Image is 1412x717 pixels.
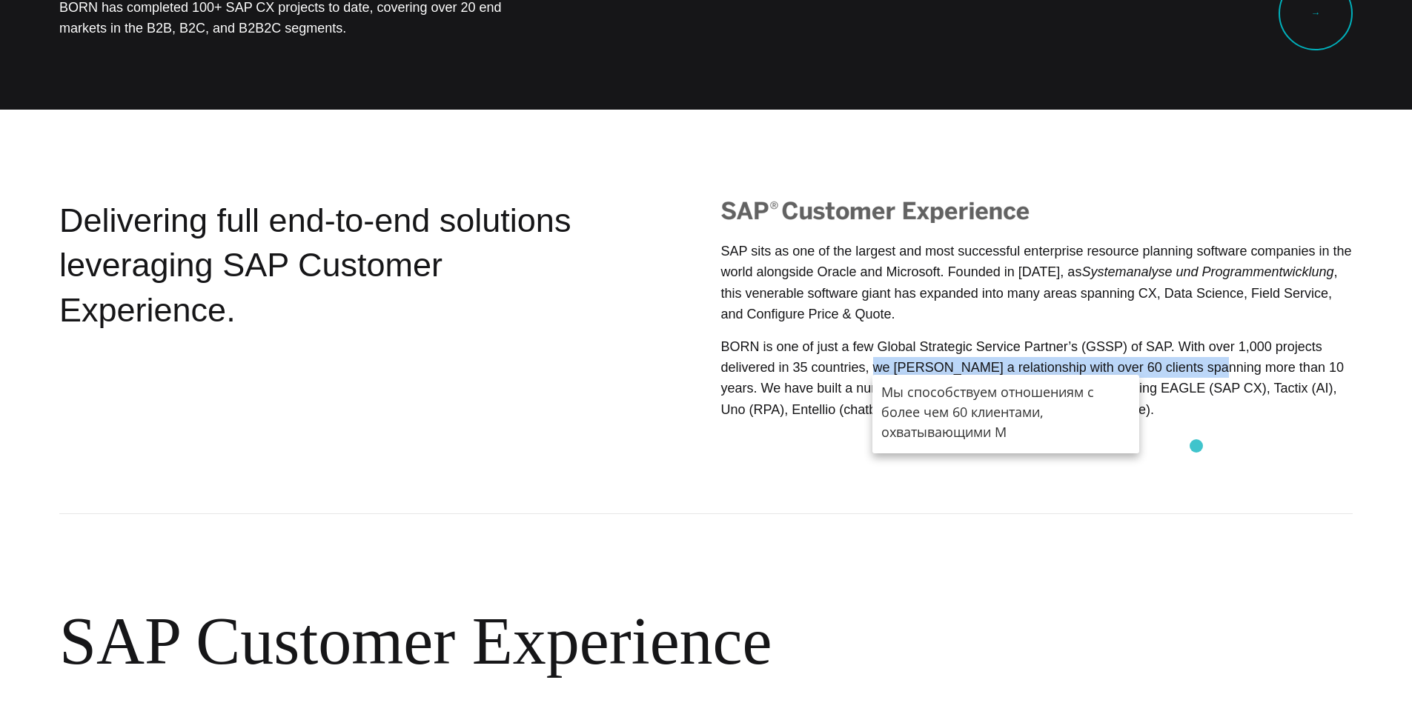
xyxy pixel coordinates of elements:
div: Delivering full end-to-end solutions leveraging SAP Customer Experience. [59,199,581,424]
p: BORN is one of just a few Global Strategic Service Partner’s (GSSP) of SAP. With over 1,000 proje... [720,336,1353,420]
p: SAP sits as one of the largest and most successful enterprise resource planning software companie... [720,241,1353,324]
div: Мы способствуем отношениям с более чем 60 клиентами, охватывающими M [872,375,1139,453]
em: Systemanalyse und Programmentwicklung [1081,264,1333,279]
